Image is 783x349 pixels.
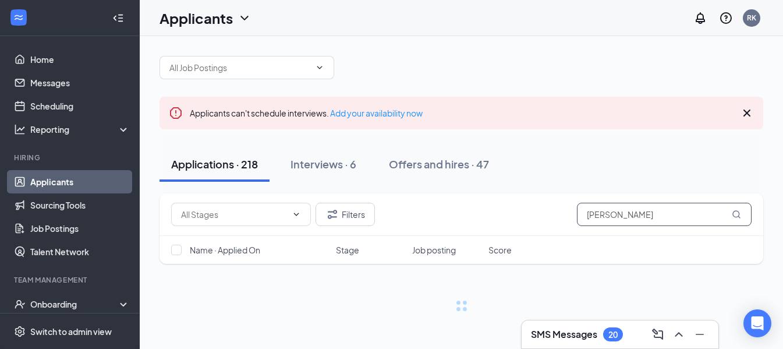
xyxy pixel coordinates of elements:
svg: ChevronDown [315,63,324,72]
span: Name · Applied On [190,244,260,256]
div: Team Management [14,275,127,285]
svg: Error [169,106,183,120]
div: Offers and hires · 47 [389,157,489,171]
h1: Applicants [160,8,233,28]
svg: ChevronDown [238,11,251,25]
svg: QuestionInfo [719,11,733,25]
input: Search in applications [577,203,752,226]
a: Applicants [30,170,130,193]
button: ComposeMessage [649,325,667,344]
a: Talent Network [30,240,130,263]
svg: UserCheck [14,298,26,310]
div: Switch to admin view [30,325,112,337]
svg: Collapse [112,12,124,23]
svg: Notifications [693,11,707,25]
svg: ChevronDown [292,210,301,219]
button: Minimize [690,325,709,344]
div: Hiring [14,153,127,163]
button: Filter Filters [316,203,375,226]
a: Add your availability now [330,108,423,118]
h3: SMS Messages [531,328,597,341]
div: 20 [608,330,618,340]
div: Onboarding [30,298,120,310]
svg: Cross [740,106,754,120]
span: Stage [336,244,359,256]
span: Score [488,244,512,256]
div: Applications · 218 [171,157,258,171]
div: RK [747,13,756,23]
svg: Minimize [693,327,707,341]
input: All Stages [181,208,287,221]
a: Home [30,48,130,71]
svg: Filter [325,207,339,221]
div: Open Intercom Messenger [743,309,771,337]
div: Reporting [30,124,130,135]
a: Messages [30,71,130,94]
div: Interviews · 6 [290,157,356,171]
span: Job posting [412,244,456,256]
input: All Job Postings [169,61,310,74]
svg: WorkstreamLogo [13,12,24,23]
svg: Analysis [14,124,26,135]
svg: MagnifyingGlass [732,210,741,219]
svg: ComposeMessage [651,327,665,341]
button: ChevronUp [669,325,688,344]
a: Job Postings [30,217,130,240]
span: Applicants can't schedule interviews. [190,108,423,118]
a: Scheduling [30,94,130,118]
svg: Settings [14,325,26,337]
a: Sourcing Tools [30,193,130,217]
svg: ChevronUp [672,327,686,341]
